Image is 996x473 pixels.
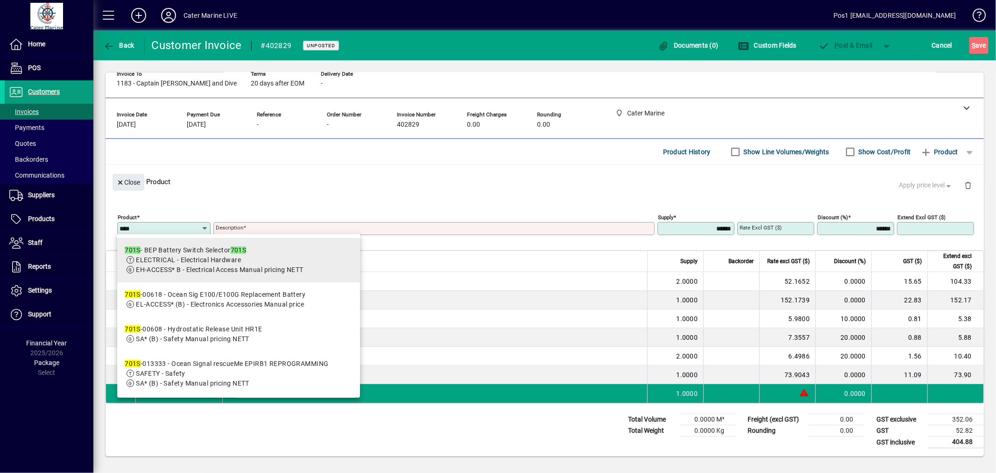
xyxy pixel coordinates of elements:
[871,347,927,365] td: 1.56
[740,224,782,231] mat-label: Rate excl GST ($)
[28,263,51,270] span: Reports
[5,57,93,80] a: POS
[117,80,237,87] span: 1183 - Captain [PERSON_NAME] and Dive
[928,414,984,425] td: 352.06
[93,37,145,54] app-page-header-button: Back
[957,174,979,196] button: Delete
[110,178,147,186] app-page-header-button: Close
[663,144,711,159] span: Product History
[125,246,141,254] em: 701S
[9,124,44,131] span: Payments
[28,239,42,246] span: Staff
[101,37,137,54] button: Back
[187,121,206,129] span: [DATE]
[899,180,954,190] span: Apply price level
[106,165,984,199] div: Product
[871,328,927,347] td: 0.88
[257,121,259,129] span: -
[743,425,808,437] td: Rounding
[656,37,721,54] button: Documents (0)
[117,121,136,129] span: [DATE]
[677,389,698,398] span: 1.0000
[184,8,237,23] div: Cater Marine LIVE
[927,328,983,347] td: 5.88
[972,42,975,49] span: S
[397,121,419,129] span: 402829
[116,175,141,190] span: Close
[677,370,698,380] span: 1.0000
[623,414,679,425] td: Total Volume
[677,333,698,342] span: 1.0000
[125,245,304,255] div: - BEP Battery Switch Selector
[28,88,60,95] span: Customers
[679,414,735,425] td: 0.0000 M³
[537,121,550,129] span: 0.00
[117,351,360,396] mat-option: 701S-013333 - Ocean Signal rescueMe EPIRB1 REPROGRAMMING
[117,317,360,351] mat-option: 701S-00608 - Hydrostatic Release Unit HR1E
[5,120,93,136] a: Payments
[738,42,797,49] span: Custom Fields
[815,309,871,328] td: 10.0000
[659,143,714,160] button: Product History
[5,231,93,255] a: Staff
[117,282,360,317] mat-option: 701S-00618 - Ocean Sig E100/E100G Replacement Battery
[28,191,55,199] span: Suppliers
[743,414,808,425] td: Freight (excl GST)
[34,359,59,366] span: Package
[927,309,983,328] td: 5.38
[5,167,93,183] a: Communications
[125,325,141,333] em: 701S
[677,277,698,286] span: 2.0000
[818,214,848,221] mat-label: Discount (%)
[28,40,45,48] span: Home
[5,255,93,279] a: Reports
[125,291,141,298] em: 701S
[136,370,185,377] span: SAFETY - Safety
[930,37,955,54] button: Cancel
[927,347,983,365] td: 10.40
[728,256,754,266] span: Backorder
[28,64,41,72] span: POS
[903,256,922,266] span: GST ($)
[815,328,871,347] td: 20.0000
[742,147,829,157] label: Show Line Volumes/Weights
[125,360,141,367] em: 701S
[5,184,93,207] a: Suppliers
[231,246,247,254] em: 701S
[5,303,93,326] a: Support
[5,136,93,151] a: Quotes
[815,291,871,309] td: 0.0000
[735,37,799,54] button: Custom Fields
[815,384,871,403] td: 0.0000
[819,42,873,49] span: ost & Email
[5,33,93,56] a: Home
[136,256,241,264] span: ELECTRICAL - Electrical Hardware
[117,238,360,282] mat-option: 701S - BEP Battery Switch Selector 701S
[9,108,39,115] span: Invoices
[834,256,866,266] span: Discount (%)
[815,272,871,291] td: 0.0000
[658,42,719,49] span: Documents (0)
[767,256,810,266] span: Rate excl GST ($)
[765,314,810,323] div: 5.9800
[927,365,983,384] td: 73.90
[124,7,154,24] button: Add
[5,208,93,231] a: Products
[28,215,55,222] span: Products
[307,43,335,49] span: Unposted
[103,42,134,49] span: Back
[27,339,67,347] span: Financial Year
[765,277,810,286] div: 52.1652
[815,365,871,384] td: 0.0000
[933,251,972,272] span: Extend excl GST ($)
[152,38,242,53] div: Customer Invoice
[136,335,249,343] span: SA* (B) - Safety Manual pricing NETT
[28,310,51,318] span: Support
[857,147,911,157] label: Show Cost/Profit
[765,295,810,305] div: 152.1739
[677,351,698,361] span: 2.0000
[154,7,184,24] button: Profile
[765,333,810,342] div: 7.3557
[327,121,329,129] span: -
[765,351,810,361] div: 6.4986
